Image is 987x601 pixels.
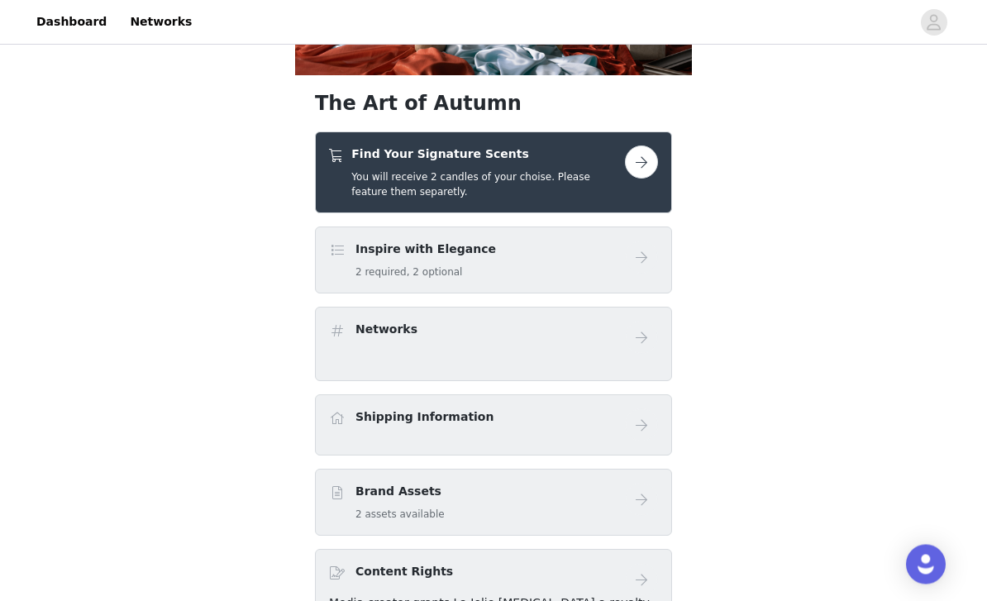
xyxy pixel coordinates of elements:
a: Dashboard [26,3,117,41]
div: Inspire with Elegance [315,227,672,294]
h4: Content Rights [355,564,453,581]
h5: 2 assets available [355,508,445,522]
h1: The Art of Autumn [315,89,672,119]
div: Brand Assets [315,470,672,537]
h4: Brand Assets [355,484,445,501]
div: avatar [926,9,942,36]
div: Open Intercom Messenger [906,545,946,584]
h4: Networks [355,322,417,339]
h5: 2 required, 2 optional [355,265,496,280]
h4: Inspire with Elegance [355,241,496,259]
h4: Shipping Information [355,409,493,427]
a: Networks [120,3,202,41]
div: Find Your Signature Scents [315,132,672,214]
h4: Find Your Signature Scents [351,146,625,164]
h5: You will receive 2 candles of your choise. Please feature them separetly. [351,170,625,200]
div: Networks [315,308,672,382]
div: Shipping Information [315,395,672,456]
